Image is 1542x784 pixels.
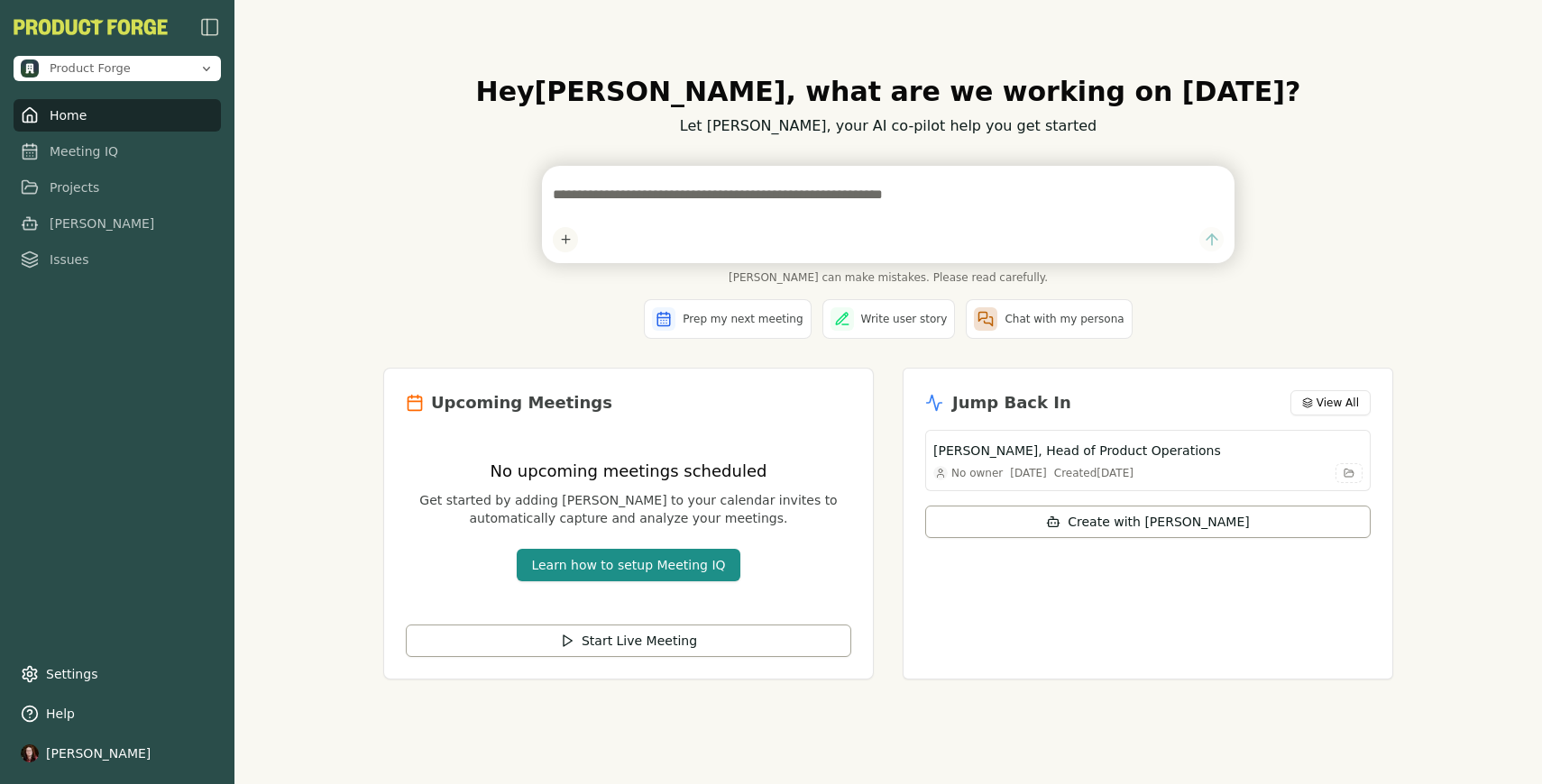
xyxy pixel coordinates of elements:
[14,207,221,240] a: [PERSON_NAME]
[21,744,39,762] img: profile
[966,299,1132,339] button: Chat with my persona
[14,243,221,276] a: Issues
[21,59,39,77] img: Product Forge
[1068,513,1249,531] span: Create with [PERSON_NAME]
[951,466,1003,480] span: No owner
[553,227,578,252] button: Add content to chat
[861,312,948,326] span: Write user story
[822,299,956,339] button: Write user story
[1054,466,1134,480] div: Created [DATE]
[1005,312,1124,326] span: Chat with my persona
[431,390,612,415] h2: Upcoming Meetings
[406,491,851,527] p: Get started by adding [PERSON_NAME] to your calendar invites to automatically capture and analyze...
[14,171,221,204] a: Projects
[50,60,131,77] span: Product Forge
[1199,227,1224,251] button: Send message
[1317,396,1359,410] span: View All
[14,737,221,770] button: [PERSON_NAME]
[14,658,221,690] a: Settings
[1290,390,1371,415] button: View All
[383,76,1393,108] h1: Hey [PERSON_NAME] , what are we working on [DATE]?
[14,56,221,81] button: Open organization switcher
[14,135,221,168] a: Meeting IQ
[406,624,851,657] button: Start Live Meeting
[542,270,1235,285] span: [PERSON_NAME] can make mistakes. Please read carefully.
[517,549,739,581] button: Learn how to setup Meeting IQ
[1010,466,1047,480] div: [DATE]
[14,19,168,35] button: PF-Logo
[199,16,221,38] img: sidebar
[14,99,221,132] a: Home
[14,19,168,35] img: Product Forge
[383,115,1393,137] p: Let [PERSON_NAME], your AI co-pilot help you get started
[952,390,1071,415] h2: Jump Back In
[644,299,811,339] button: Prep my next meeting
[14,697,221,730] button: Help
[683,312,803,326] span: Prep my next meeting
[199,16,221,38] button: Close Sidebar
[406,459,851,484] h3: No upcoming meetings scheduled
[582,632,697,650] span: Start Live Meeting
[925,506,1371,538] button: Create with [PERSON_NAME]
[933,442,1221,460] h3: [PERSON_NAME], Head of Product Operations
